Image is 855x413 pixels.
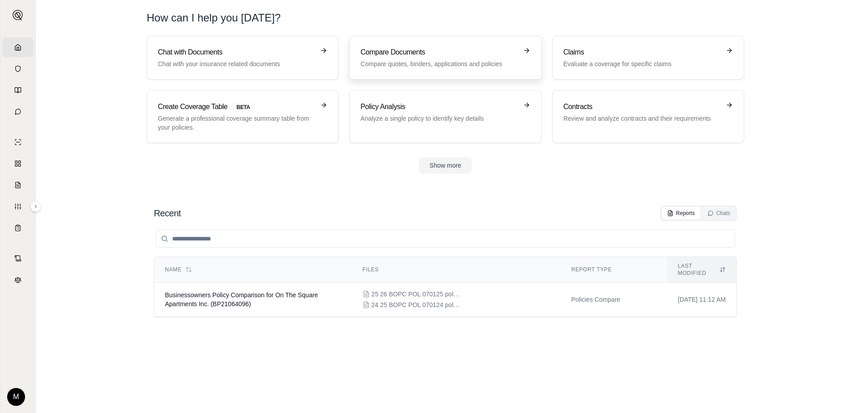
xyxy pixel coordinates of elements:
[360,114,517,123] p: Analyze a single policy to identify key details
[158,114,315,132] p: Generate a professional coverage summary table from your policies.
[662,207,700,219] button: Reports
[360,59,517,68] p: Compare quotes, binders, applications and policies
[30,201,41,212] button: Expand sidebar
[154,207,181,219] h2: Recent
[419,157,472,173] button: Show more
[349,90,541,143] a: Policy AnalysisAnalyze a single policy to identify key details
[2,197,34,216] a: Custom Report
[2,175,34,195] a: Claim Coverage
[2,132,34,152] a: Single Policy
[2,38,34,57] a: Home
[13,10,23,21] img: Expand sidebar
[563,101,720,112] h3: Contracts
[372,290,461,299] span: 25 26 BOPC POL 070125 pol#BP21064096.pdf
[563,59,720,68] p: Evaluate a coverage for specific claims
[560,257,667,282] th: Report Type
[165,291,318,308] span: Businessowners Policy Comparison for On The Square Apartments Inc. (BP21064096)
[563,47,720,58] h3: Claims
[349,36,541,80] a: Compare DocumentsCompare quotes, binders, applications and policies
[158,59,315,68] p: Chat with your insurance related documents
[667,210,695,217] div: Reports
[352,257,561,282] th: Files
[147,11,281,25] h1: How can I help you [DATE]?
[552,36,744,80] a: ClaimsEvaluate a coverage for specific claims
[552,90,744,143] a: ContractsReview and analyze contracts and their requirements
[678,262,726,277] div: Last modified
[2,154,34,173] a: Policy Comparisons
[563,114,720,123] p: Review and analyze contracts and their requirements
[158,47,315,58] h3: Chat with Documents
[360,47,517,58] h3: Compare Documents
[372,300,461,309] span: 24 25 BOPC POL 070124 pol#BP21064096 expiring.pdf
[231,102,255,112] span: BETA
[560,282,667,317] td: Policies Compare
[2,218,34,238] a: Coverage Table
[2,249,34,268] a: Contract Analysis
[2,102,34,122] a: Chat
[147,90,339,143] a: Create Coverage TableBETAGenerate a professional coverage summary table from your policies.
[2,270,34,290] a: Legal Search Engine
[147,36,339,80] a: Chat with DocumentsChat with your insurance related documents
[9,6,27,24] button: Expand sidebar
[667,282,736,317] td: [DATE] 11:12 AM
[7,388,25,406] div: M
[702,207,736,219] button: Chats
[158,101,315,112] h3: Create Coverage Table
[360,101,517,112] h3: Policy Analysis
[165,266,341,273] div: Name
[2,59,34,79] a: Documents Vault
[2,80,34,100] a: Prompt Library
[707,210,730,217] div: Chats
